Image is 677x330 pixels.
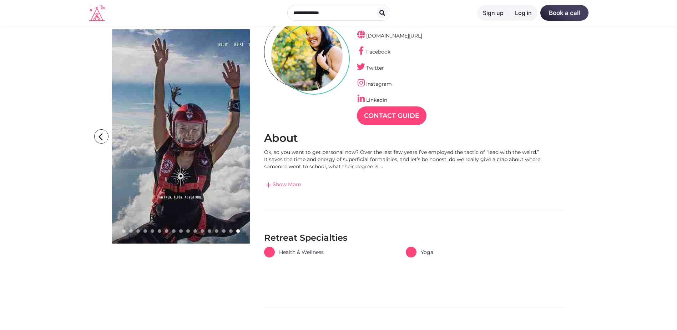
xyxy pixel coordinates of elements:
a: Twitter [357,65,384,71]
h3: Retreat Specialties [264,232,565,243]
span: add [264,181,273,189]
h2: About [264,131,565,145]
a: Book a call [540,5,588,21]
a: Yoga [406,247,433,257]
a: Instagram [357,81,392,87]
i: arrow_back_ios [96,130,110,144]
a: Contact Guide [357,106,426,125]
a: addShow More [264,181,542,189]
a: [DOMAIN_NAME][URL] [357,32,422,39]
a: LinkedIn [357,97,387,103]
div: Ok, so you want to get personal now? Over the last few years I’ve employed the tactic of “lead wi... [264,149,542,170]
a: Facebook [357,49,390,55]
a: Log in [509,5,537,21]
a: Health & Wellness [264,247,324,257]
a: Sign up [477,5,509,21]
